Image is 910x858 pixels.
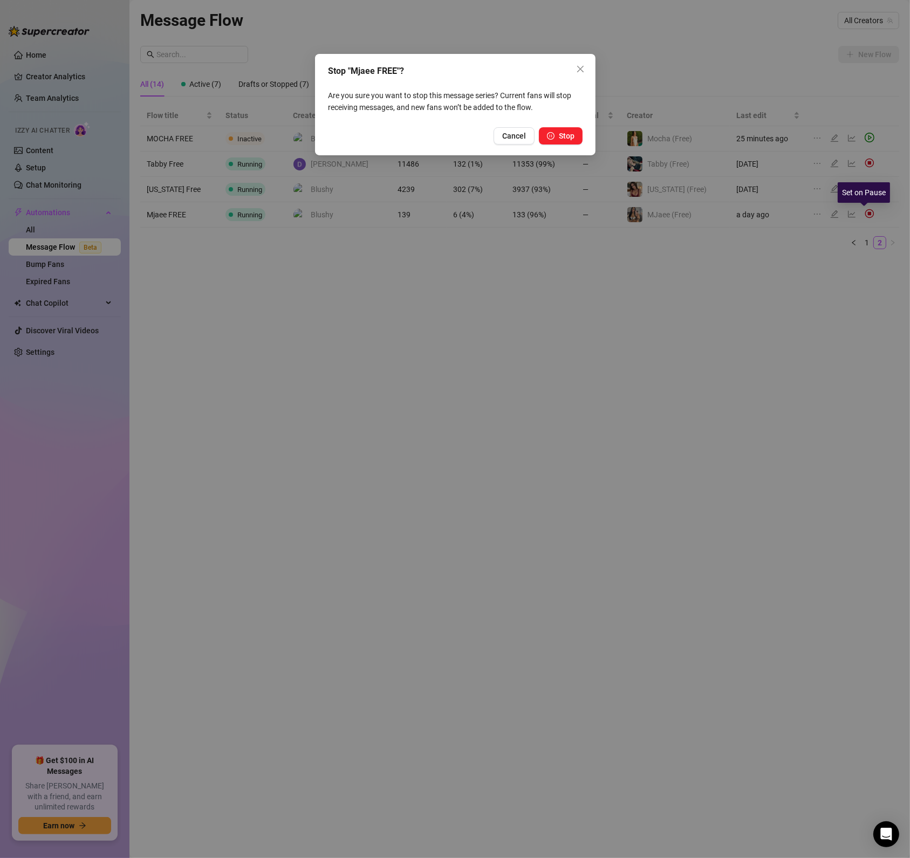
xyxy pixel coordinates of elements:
span: pause-circle [547,132,555,140]
p: Are you sure you want to stop this message series? Current fans will stop receiving messages, and... [328,90,583,113]
div: Stop "Mjaee FREE"? [328,65,583,78]
span: Stop [559,132,574,140]
button: Close [572,60,589,78]
span: Close [572,65,589,73]
button: Stop [539,127,583,145]
div: Set on Pause [838,182,890,203]
span: Cancel [502,132,526,140]
button: Cancel [494,127,535,145]
div: Open Intercom Messenger [873,821,899,847]
span: close [576,65,585,73]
